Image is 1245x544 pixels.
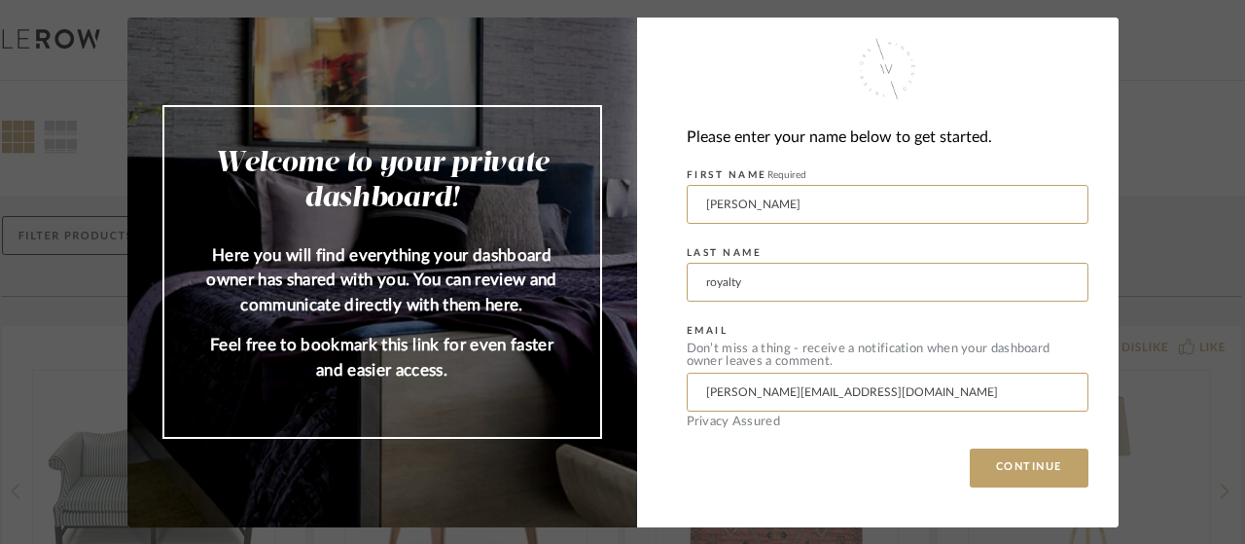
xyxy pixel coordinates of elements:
p: Feel free to bookmark this link for even faster and easier access. [203,333,561,382]
button: CONTINUE [970,449,1088,488]
div: Privacy Assured [687,416,1088,428]
label: FIRST NAME [687,169,806,181]
label: LAST NAME [687,247,763,259]
span: Required [767,170,806,180]
h2: Welcome to your private dashboard! [203,146,561,216]
input: Enter Email [687,373,1088,412]
div: Please enter your name below to get started. [687,125,1088,151]
div: Don’t miss a thing - receive a notification when your dashboard owner leaves a comment. [687,343,1088,368]
label: EMAIL [687,325,729,337]
input: Enter First Name [687,185,1088,224]
p: Here you will find everything your dashboard owner has shared with you. You can review and commun... [203,243,561,318]
input: Enter Last Name [687,263,1088,302]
